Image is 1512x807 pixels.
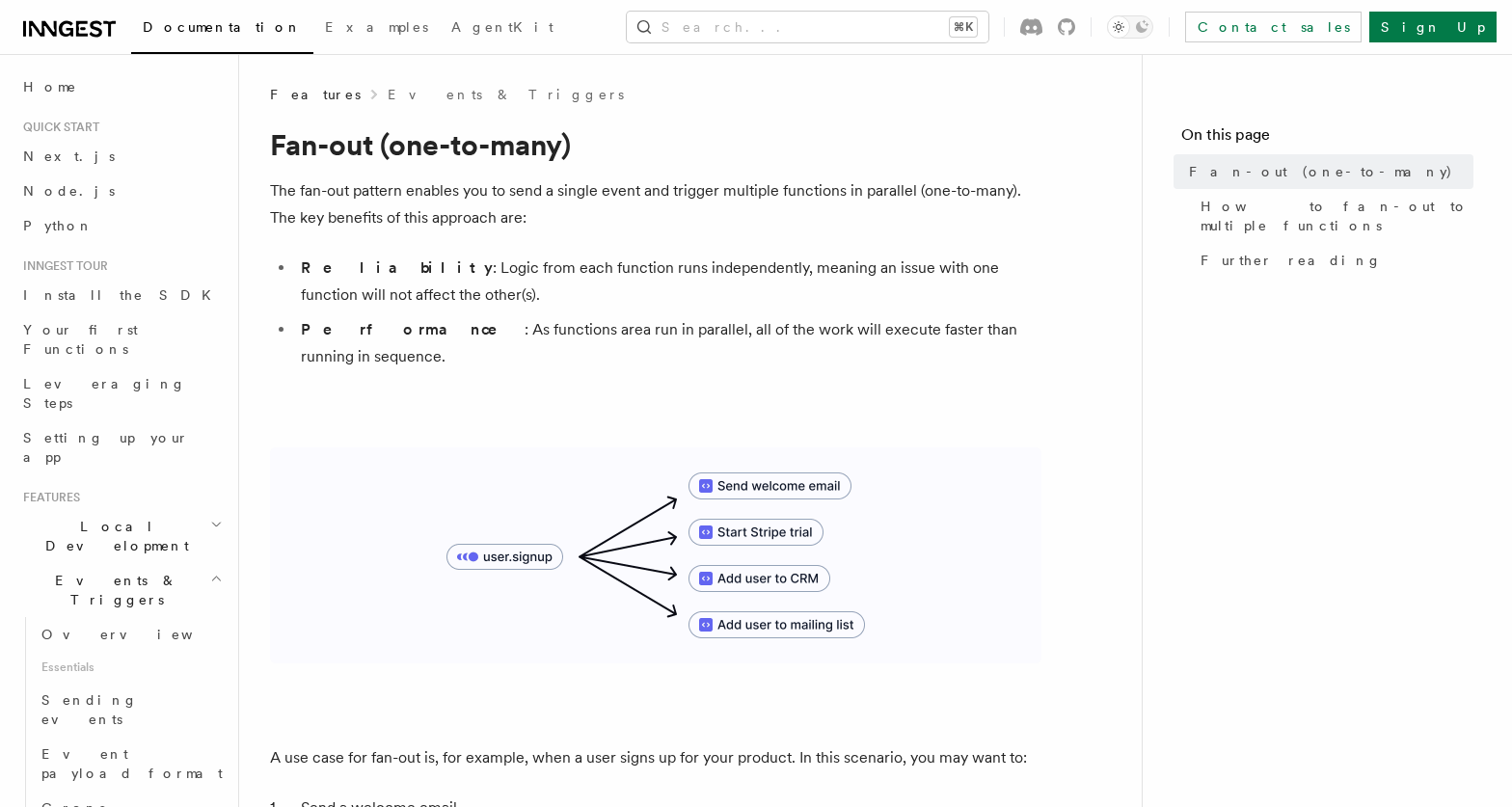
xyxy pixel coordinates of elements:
span: Home [23,77,77,96]
span: Inngest tour [15,258,108,274]
span: Event payload format [41,746,223,781]
a: Sending events [34,683,227,737]
span: Setting up your app [23,430,189,465]
span: Features [270,85,361,104]
span: Next.js [23,148,115,164]
button: Search...⌘K [627,12,988,42]
a: Documentation [131,6,313,54]
button: Toggle dark mode [1107,15,1153,39]
span: Events & Triggers [15,571,210,609]
img: A diagram showing how to fan-out to multiple functions [270,447,1041,663]
h1: Fan-out (one-to-many) [270,127,1041,162]
a: Python [15,208,227,243]
span: Documentation [143,19,302,35]
a: AgentKit [440,6,565,52]
p: A use case for fan-out is, for example, when a user signs up for your product. In this scenario, ... [270,744,1041,771]
a: Event payload format [34,737,227,791]
a: Events & Triggers [388,85,624,104]
a: Fan-out (one-to-many) [1181,154,1473,189]
span: Local Development [15,517,210,555]
span: Your first Functions [23,322,138,357]
a: Your first Functions [15,312,227,366]
a: Overview [34,617,227,652]
kbd: ⌘K [950,17,977,37]
a: Next.js [15,139,227,174]
strong: Performance [301,320,525,338]
a: Further reading [1193,243,1473,278]
a: Leveraging Steps [15,366,227,420]
span: Further reading [1201,251,1382,270]
button: Local Development [15,509,227,563]
li: : As functions area run in parallel, all of the work will execute faster than running in sequence. [295,316,1041,370]
a: How to fan-out to multiple functions [1193,189,1473,243]
strong: Reliability [301,258,493,277]
span: Quick start [15,120,99,135]
span: Examples [325,19,428,35]
span: Install the SDK [23,287,223,303]
span: How to fan-out to multiple functions [1201,197,1473,235]
a: Node.js [15,174,227,208]
a: Contact sales [1185,12,1362,42]
a: Install the SDK [15,278,227,312]
a: Home [15,69,227,104]
span: Sending events [41,692,138,727]
a: Examples [313,6,440,52]
button: Events & Triggers [15,563,227,617]
span: Python [23,218,94,233]
span: Overview [41,627,240,642]
li: : Logic from each function runs independently, meaning an issue with one function will not affect... [295,255,1041,309]
span: AgentKit [451,19,553,35]
span: Essentials [34,652,227,683]
span: Features [15,490,80,505]
span: Leveraging Steps [23,376,186,411]
span: Fan-out (one-to-many) [1189,162,1453,181]
a: Setting up your app [15,420,227,474]
h4: On this page [1181,123,1473,154]
p: The fan-out pattern enables you to send a single event and trigger multiple functions in parallel... [270,177,1041,231]
span: Node.js [23,183,115,199]
a: Sign Up [1369,12,1497,42]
